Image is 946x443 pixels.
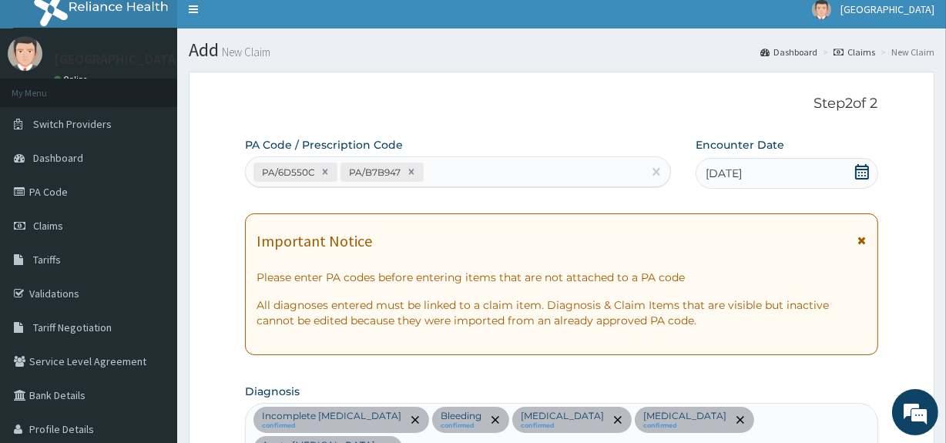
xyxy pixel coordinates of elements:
[245,96,877,112] p: Step 2 of 2
[33,151,83,165] span: Dashboard
[760,45,817,59] a: Dashboard
[696,137,784,153] label: Encounter Date
[257,297,866,328] p: All diagnoses entered must be linked to a claim item. Diagnosis & Claim Items that are visible bu...
[611,413,625,427] span: remove selection option
[643,422,726,430] small: confirmed
[643,410,726,422] p: [MEDICAL_DATA]
[245,137,403,153] label: PA Code / Prescription Code
[54,52,181,66] p: [GEOGRAPHIC_DATA]
[33,219,63,233] span: Claims
[8,287,294,341] textarea: Type your message and hit 'Enter'
[54,74,91,85] a: Online
[189,40,934,60] h1: Add
[834,45,875,59] a: Claims
[488,413,502,427] span: remove selection option
[441,410,481,422] p: Bleeding
[33,253,61,267] span: Tariffs
[441,422,481,430] small: confirmed
[80,86,259,106] div: Chat with us now
[840,2,934,16] span: [GEOGRAPHIC_DATA]
[29,77,62,116] img: d_794563401_company_1708531726252_794563401
[706,166,742,181] span: [DATE]
[344,163,403,181] div: PA/B7B947
[877,45,934,59] li: New Claim
[521,422,604,430] small: confirmed
[245,384,300,399] label: Diagnosis
[253,8,290,45] div: Minimize live chat window
[262,410,401,422] p: Incomplete [MEDICAL_DATA]
[219,46,270,58] small: New Claim
[257,163,317,181] div: PA/6D550C
[521,410,604,422] p: [MEDICAL_DATA]
[33,321,112,334] span: Tariff Negotiation
[89,127,213,283] span: We're online!
[257,233,372,250] h1: Important Notice
[733,413,747,427] span: remove selection option
[33,117,112,131] span: Switch Providers
[257,270,866,285] p: Please enter PA codes before entering items that are not attached to a PA code
[262,422,401,430] small: confirmed
[8,36,42,71] img: User Image
[408,413,422,427] span: remove selection option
